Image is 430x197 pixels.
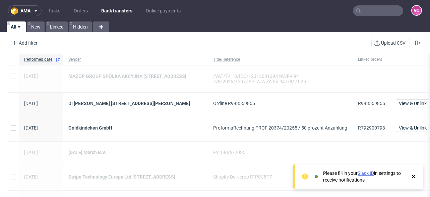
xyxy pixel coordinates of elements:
div: Shopify Deliveroo IT P8C8P7 [213,174,347,180]
a: Bank transfers [97,5,136,16]
button: View & Unlink [396,124,430,132]
a: New [27,21,45,32]
div: Add filter [9,38,39,48]
button: ama [8,5,42,16]
button: Upload CSV [371,39,410,47]
span: Performed date [24,57,52,62]
span: View & Unlink [399,126,427,130]
img: logo [11,7,20,15]
figcaption: GO [412,6,421,15]
span: Upload CSV [380,41,407,45]
a: MAZOP GROUP SPÓŁKA AKCYJNA [STREET_ADDRESS] [68,73,202,79]
a: View & Unlink [396,125,430,131]
a: View & Unlink [396,101,430,106]
div: /VAT/74,18/IDC/1231308129/INV/FV 94 7/8/2025/TXT/ZAPLATA ZA FV 947/8/2 025 [213,73,347,84]
a: Linked [46,21,68,32]
div: FV 190/9/2025 [213,150,347,155]
span: [DATE] [24,73,38,79]
span: [DATE] [24,125,38,131]
a: Slack ID [358,170,374,176]
a: [DATE] Merch B.V. [68,150,202,155]
span: Sender [68,57,202,62]
a: Stripe Technology Europe Ltd [STREET_ADDRESS] [68,174,202,180]
a: Goldkindchen GmbH [68,125,202,131]
span: Title/Reference [213,57,347,62]
span: R993559855 [358,101,385,106]
div: Please fill in your in settings to receive notifications [323,170,407,183]
a: Orders [70,5,92,16]
span: [DATE] [24,150,38,155]
a: Hidden [69,21,92,32]
span: ama [20,8,30,13]
span: [DATE] [24,101,38,106]
div: Ordine R993559855 [213,101,347,106]
a: All [7,21,26,32]
img: Slack [313,173,320,180]
a: DI [PERSON_NAME] [STREET_ADDRESS][PERSON_NAME] [68,101,202,106]
div: ProformaRechnung PROF 20374/20255 / 50 prozent Anzahlung [213,125,347,131]
span: [DATE] [24,174,38,180]
a: Online payments [142,5,185,16]
a: Tasks [44,5,64,16]
button: View & Unlink [396,99,430,107]
span: View & Unlink [399,101,427,106]
span: R792900793 [358,125,385,131]
span: Linked orders [358,57,385,62]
